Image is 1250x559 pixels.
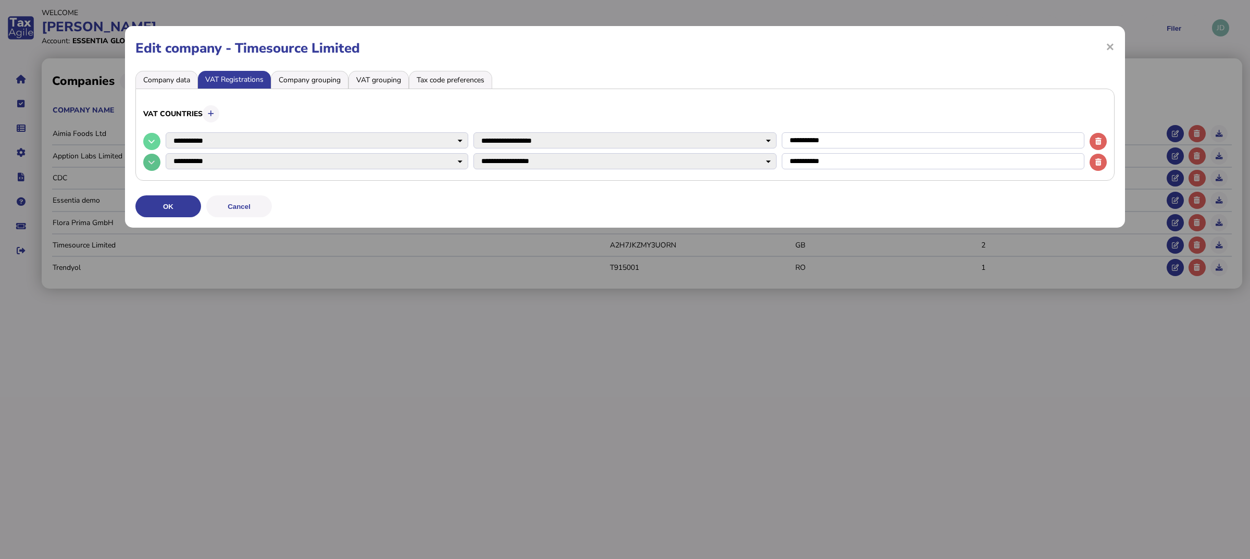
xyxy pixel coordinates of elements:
button: Expand detail [143,133,160,150]
button: Cancel [206,195,272,217]
li: Tax code preferences [409,71,492,89]
button: Expand detail [143,154,160,171]
button: Delete VAT registration [1090,133,1107,150]
button: OK [135,195,201,217]
h3: VAT countries [143,104,1107,124]
span: × [1106,36,1115,56]
h1: Edit company - Timesource Limited [135,39,1115,57]
li: Company data [135,71,198,89]
li: Company grouping [271,71,348,89]
li: VAT grouping [348,71,409,89]
li: VAT Registrations [198,71,271,89]
button: Delete VAT registration [1090,154,1107,171]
